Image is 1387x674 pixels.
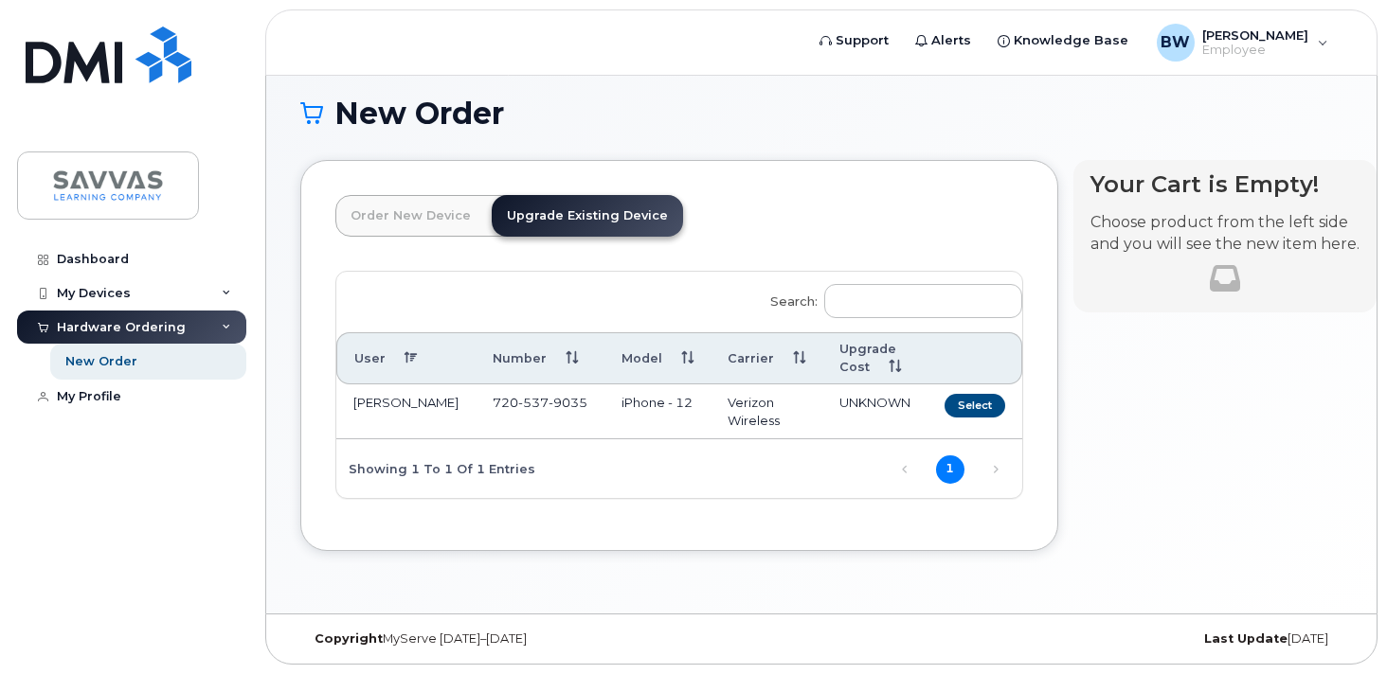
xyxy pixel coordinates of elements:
[336,452,535,484] div: Showing 1 to 1 of 1 entries
[336,384,476,439] td: [PERSON_NAME]
[476,332,604,385] th: Number: activate to sort column ascending
[1204,631,1288,646] strong: Last Update
[1305,592,1373,660] iframe: Messenger Launcher
[315,631,383,646] strong: Copyright
[824,284,1022,318] input: Search:
[758,272,1021,325] label: Search:
[945,394,1005,417] button: Select
[711,384,822,439] td: Verizon Wireless
[839,395,910,410] span: UNKNOWN
[936,455,964,484] a: 1
[492,195,683,237] a: Upgrade Existing Device
[604,384,711,439] td: iPhone - 12
[711,332,822,385] th: Carrier: activate to sort column ascending
[300,631,648,647] div: MyServe [DATE]–[DATE]
[335,195,486,237] a: Order New Device
[1090,171,1360,197] h4: Your Cart is Empty!
[518,395,549,410] span: 537
[995,631,1342,647] div: [DATE]
[549,395,587,410] span: 9035
[1090,212,1360,256] p: Choose product from the left side and you will see the new item here.
[891,455,919,484] a: Previous
[336,332,476,385] th: User: activate to sort column descending
[822,332,928,385] th: Upgrade Cost: activate to sort column ascending
[493,395,587,410] span: 720
[300,97,1342,130] h1: New Order
[982,455,1010,484] a: Next
[604,332,711,385] th: Model: activate to sort column ascending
